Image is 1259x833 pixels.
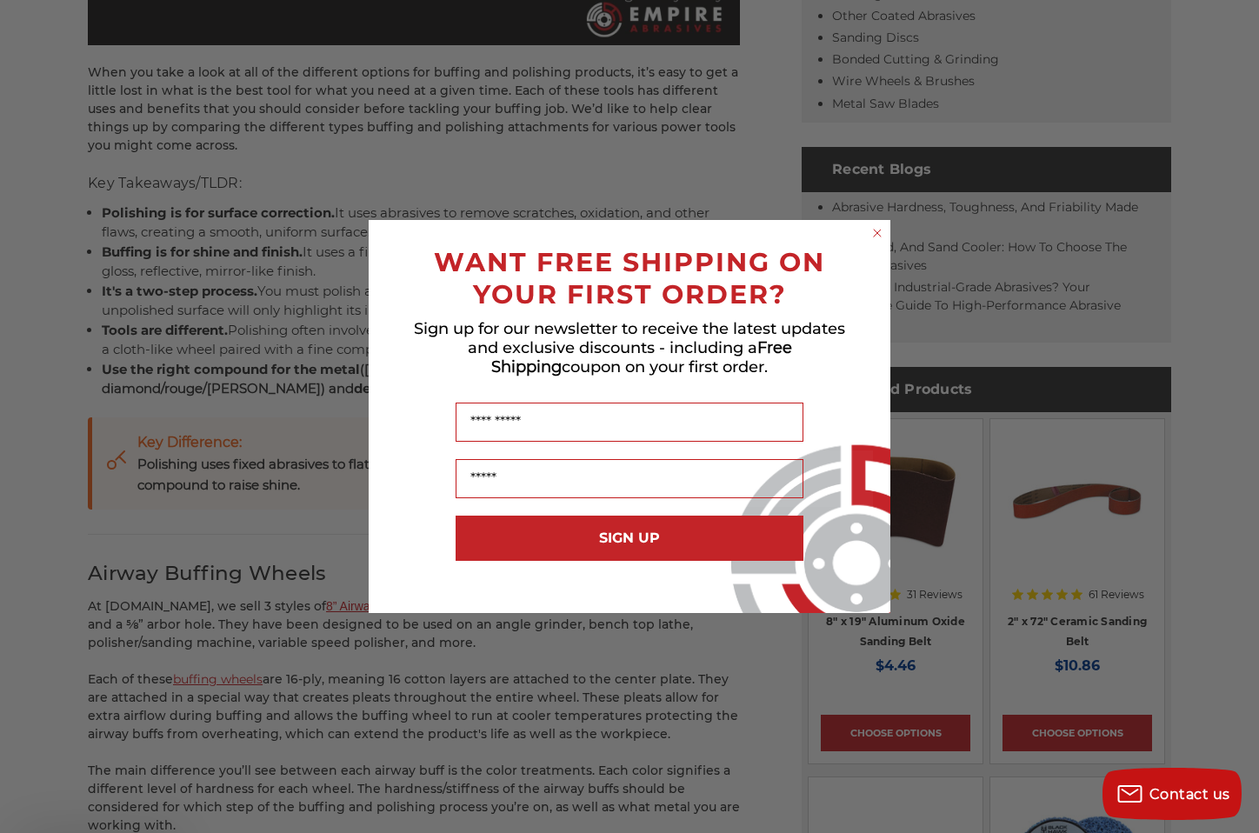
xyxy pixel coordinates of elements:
[456,516,803,561] button: SIGN UP
[869,224,886,242] button: Close dialog
[414,319,845,377] span: Sign up for our newsletter to receive the latest updates and exclusive discounts - including a co...
[1102,768,1242,820] button: Contact us
[491,338,792,377] span: Free Shipping
[456,459,803,498] input: Email
[434,246,825,310] span: WANT FREE SHIPPING ON YOUR FIRST ORDER?
[1149,786,1230,803] span: Contact us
